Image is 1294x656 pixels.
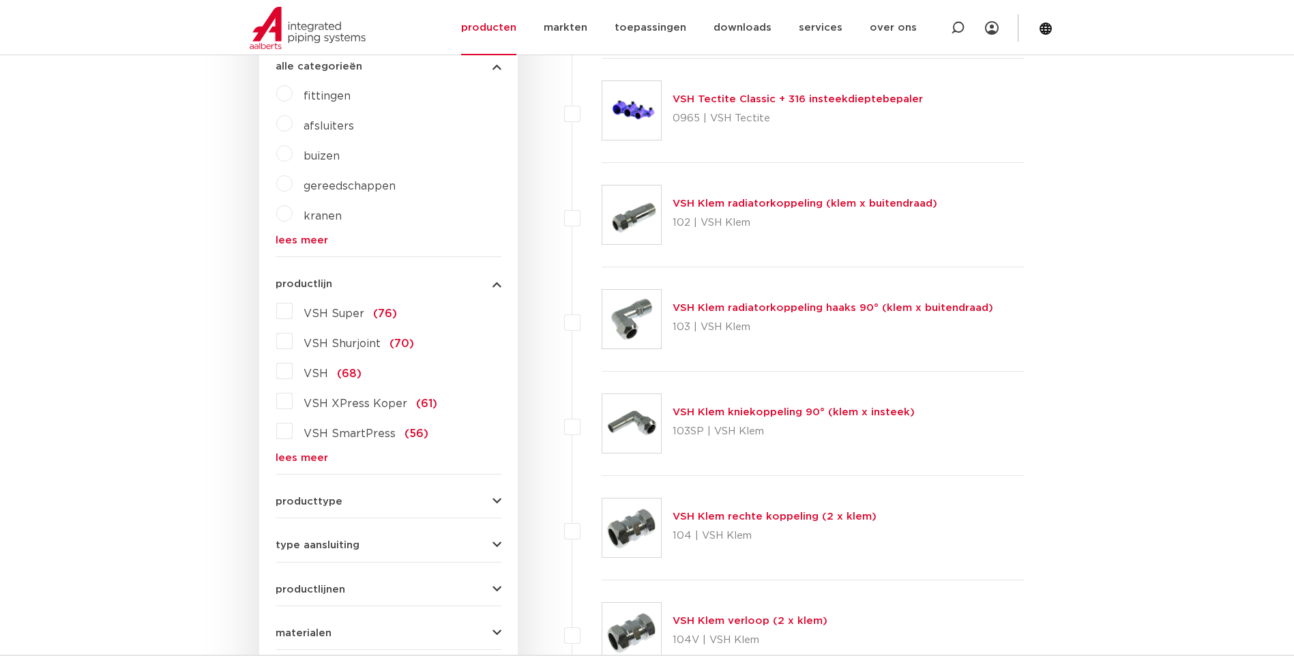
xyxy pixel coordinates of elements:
[673,316,993,338] p: 103 | VSH Klem
[304,151,340,162] a: buizen
[673,421,915,443] p: 103SP | VSH Klem
[276,584,345,595] span: productlijnen
[276,61,501,72] button: alle categorieën
[276,496,501,507] button: producttype
[304,121,354,132] a: afsluiters
[602,185,661,244] img: Thumbnail for VSH Klem radiatorkoppeling (klem x buitendraad)
[416,398,437,409] span: (61)
[673,629,827,651] p: 104V | VSH Klem
[304,428,396,439] span: VSH SmartPress
[304,398,407,409] span: VSH XPress Koper
[276,279,332,289] span: productlijn
[673,94,923,104] a: VSH Tectite Classic + 316 insteekdieptebepaler
[276,279,501,289] button: productlijn
[276,235,501,245] a: lees meer
[276,628,501,638] button: materialen
[673,198,937,209] a: VSH Klem radiatorkoppeling (klem x buitendraad)
[304,308,364,319] span: VSH Super
[276,540,359,550] span: type aansluiting
[304,91,351,102] a: fittingen
[673,108,923,130] p: 0965 | VSH Tectite
[673,511,877,522] a: VSH Klem rechte koppeling (2 x klem)
[276,453,501,463] a: lees meer
[602,290,661,348] img: Thumbnail for VSH Klem radiatorkoppeling haaks 90° (klem x buitendraad)
[602,81,661,140] img: Thumbnail for VSH Tectite Classic + 316 insteekdieptebepaler
[673,525,877,547] p: 104 | VSH Klem
[304,181,396,192] a: gereedschappen
[304,338,381,349] span: VSH Shurjoint
[373,308,397,319] span: (76)
[405,428,428,439] span: (56)
[602,498,661,557] img: Thumbnail for VSH Klem rechte koppeling (2 x klem)
[276,61,362,72] span: alle categorieën
[673,407,915,417] a: VSH Klem kniekoppeling 90° (klem x insteek)
[389,338,414,349] span: (70)
[337,368,362,379] span: (68)
[304,368,328,379] span: VSH
[673,303,993,313] a: VSH Klem radiatorkoppeling haaks 90° (klem x buitendraad)
[276,584,501,595] button: productlijnen
[276,540,501,550] button: type aansluiting
[304,211,342,222] a: kranen
[602,394,661,453] img: Thumbnail for VSH Klem kniekoppeling 90° (klem x insteek)
[276,628,332,638] span: materialen
[673,616,827,626] a: VSH Klem verloop (2 x klem)
[673,212,937,234] p: 102 | VSH Klem
[276,496,342,507] span: producttype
